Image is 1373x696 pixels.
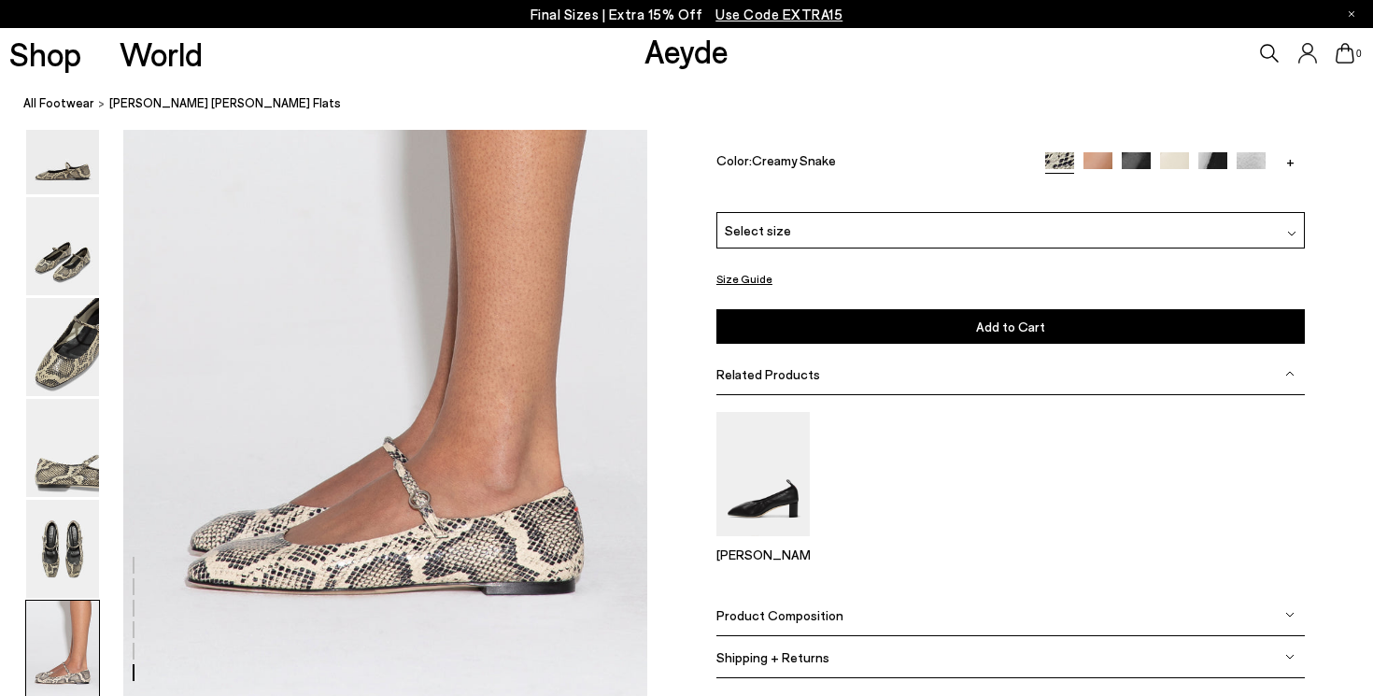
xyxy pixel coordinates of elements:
[26,399,99,497] img: Uma Mary-Janes Flats - Image 4
[716,607,843,623] span: Product Composition
[23,93,94,113] a: All Footwear
[1287,229,1296,238] img: svg%3E
[26,96,99,194] img: Uma Mary-Janes Flats - Image 1
[23,78,1373,130] nav: breadcrumb
[976,320,1045,335] span: Add to Cart
[1354,49,1364,59] span: 0
[716,547,810,562] p: [PERSON_NAME]
[716,267,772,291] button: Size Guide
[531,3,843,26] p: Final Sizes | Extra 15% Off
[715,6,842,22] span: Navigate to /collections/ss25-final-sizes
[716,366,820,382] span: Related Products
[716,523,810,562] a: Narissa Ruched Pumps [PERSON_NAME]
[120,37,203,70] a: World
[26,197,99,295] img: Uma Mary-Janes Flats - Image 2
[26,500,99,598] img: Uma Mary-Janes Flats - Image 5
[1285,370,1295,379] img: svg%3E
[716,152,1026,174] div: Color:
[1285,610,1295,619] img: svg%3E
[109,93,341,113] span: [PERSON_NAME] [PERSON_NAME] Flats
[1285,652,1295,661] img: svg%3E
[644,31,729,70] a: Aeyde
[1336,43,1354,64] a: 0
[752,152,836,168] span: Creamy Snake
[716,412,810,536] img: Narissa Ruched Pumps
[725,220,791,240] span: Select size
[716,310,1305,345] button: Add to Cart
[716,649,829,665] span: Shipping + Returns
[9,37,81,70] a: Shop
[1276,152,1305,169] a: +
[26,298,99,396] img: Uma Mary-Janes Flats - Image 3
